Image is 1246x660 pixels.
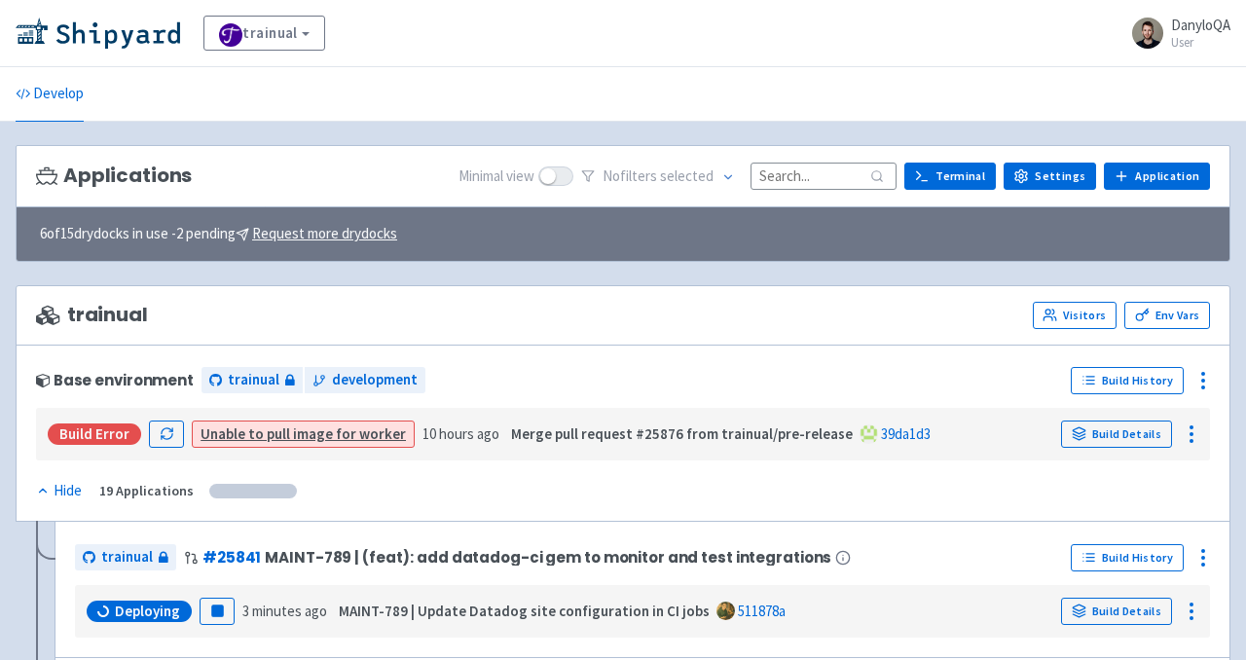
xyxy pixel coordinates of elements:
img: Shipyard logo [16,18,180,49]
a: Build Details [1061,598,1172,625]
u: Request more drydocks [252,224,397,242]
span: No filter s [603,165,714,188]
a: #25841 [202,547,261,568]
h3: Applications [36,165,192,187]
span: 6 of 15 drydocks in use - 2 pending [40,223,397,245]
a: Build History [1071,367,1184,394]
button: Hide [36,480,84,502]
input: Search... [751,163,897,189]
time: 3 minutes ago [242,602,327,620]
a: Terminal [904,163,996,190]
span: selected [660,166,714,185]
a: Unable to pull image for worker [201,424,406,443]
a: DanyloQA User [1120,18,1230,49]
span: Minimal view [458,165,534,188]
span: DanyloQA [1171,16,1230,34]
span: development [332,369,418,391]
a: trainual [203,16,325,51]
strong: MAINT-789 | Update Datadog site configuration in CI jobs [339,602,710,620]
span: trainual [36,304,148,326]
a: Build Details [1061,421,1172,448]
a: trainual [75,544,176,570]
small: User [1171,36,1230,49]
a: Build History [1071,544,1184,571]
span: trainual [101,546,153,568]
strong: Merge pull request #25876 from trainual/pre-release [511,424,853,443]
a: Settings [1004,163,1096,190]
button: Pause [200,598,235,625]
span: Deploying [115,602,180,621]
a: Env Vars [1124,302,1210,329]
div: Base environment [36,372,194,388]
time: 10 hours ago [422,424,499,443]
span: trainual [228,369,279,391]
a: 39da1d3 [881,424,931,443]
a: trainual [202,367,303,393]
div: 19 Applications [99,480,194,502]
a: Develop [16,67,84,122]
div: Hide [36,480,82,502]
a: Application [1104,163,1210,190]
a: development [305,367,425,393]
a: Visitors [1033,302,1117,329]
div: Build Error [48,423,141,445]
span: MAINT-789 | (feat): add datadog-ci gem to monitor and test integrations [265,549,831,566]
a: 511878a [738,602,786,620]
